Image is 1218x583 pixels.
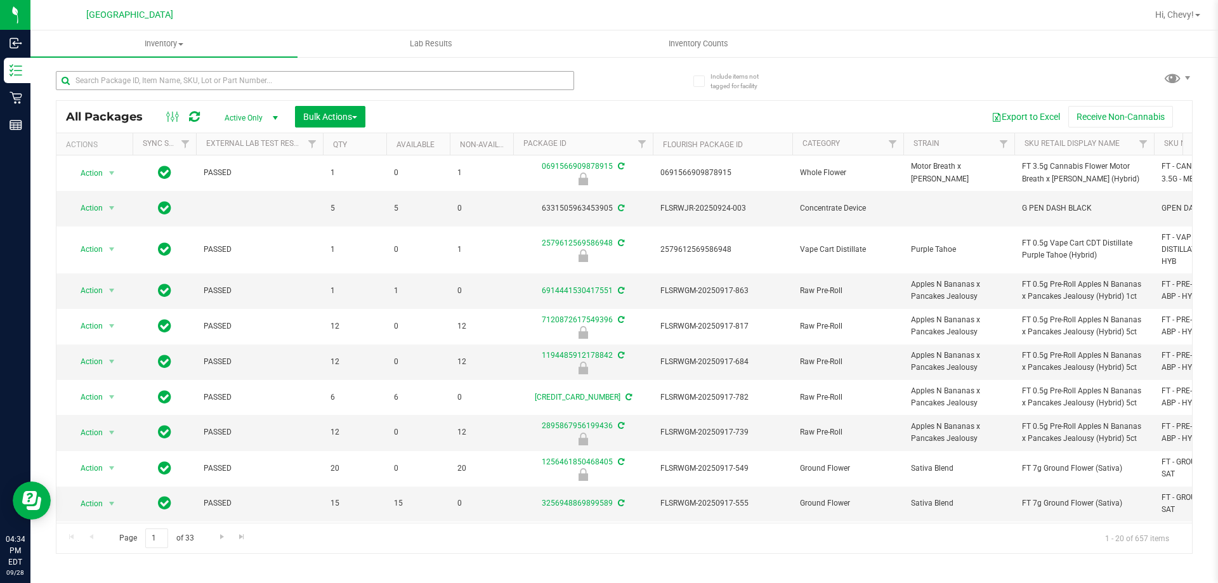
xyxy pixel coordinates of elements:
div: Newly Received [511,362,655,374]
span: 1 [331,244,379,256]
a: External Lab Test Result [206,139,306,148]
button: Bulk Actions [295,106,365,128]
span: Sync from Compliance System [624,393,632,402]
span: 0 [394,356,442,368]
span: Action [69,164,103,182]
span: Page of 33 [108,528,204,548]
span: 15 [394,497,442,509]
span: PASSED [204,320,315,332]
span: FLSRWGM-20250917-684 [660,356,785,368]
span: Hi, Chevy! [1155,10,1194,20]
span: select [104,282,120,299]
span: Sync from Compliance System [616,315,624,324]
span: In Sync [158,459,171,477]
span: PASSED [204,167,315,179]
span: Purple Tahoe [911,244,1007,256]
div: Newly Received [511,326,655,339]
span: select [104,164,120,182]
a: 6914441530417551 [542,286,613,295]
span: In Sync [158,164,171,181]
span: Ground Flower [800,497,896,509]
span: 0 [457,497,506,509]
span: In Sync [158,282,171,299]
a: Go to the last page [233,528,251,546]
div: 6331505963453905 [511,202,655,214]
a: [CREDIT_CARD_NUMBER] [535,393,620,402]
span: Raw Pre-Roll [800,391,896,403]
span: Lab Results [393,38,469,49]
span: Inventory Counts [652,38,745,49]
a: Inventory [30,30,298,57]
a: Strain [913,139,940,148]
span: 1 [331,285,379,297]
span: 5 [394,202,442,214]
span: FT 0.5g Pre-Roll Apples N Bananas x Pancakes Jealousy (Hybrid) 5ct [1022,314,1146,338]
span: 12 [331,426,379,438]
span: Action [69,353,103,370]
span: Ground Flower [800,462,896,475]
span: select [104,353,120,370]
span: Raw Pre-Roll [800,320,896,332]
span: FLSRWGM-20250917-555 [660,497,785,509]
span: Action [69,495,103,513]
a: 2895867956199436 [542,421,613,430]
div: Newly Received [511,433,655,445]
a: Sku Retail Display Name [1025,139,1120,148]
span: Motor Breath x [PERSON_NAME] [911,160,1007,185]
span: Apples N Bananas x Pancakes Jealousy [911,385,1007,409]
span: 12 [457,356,506,368]
span: All Packages [66,110,155,124]
span: Sync from Compliance System [616,457,624,466]
span: 0691566909878915 [660,167,785,179]
span: Action [69,424,103,442]
span: Sync from Compliance System [616,162,624,171]
p: 04:34 PM EDT [6,534,25,568]
a: 1256461850468405 [542,457,613,466]
a: Sync Status [143,139,192,148]
a: 2579612569586948 [542,239,613,247]
span: [GEOGRAPHIC_DATA] [86,10,173,20]
button: Receive Non-Cannabis [1068,106,1173,128]
a: 1194485912178842 [542,351,613,360]
span: Concentrate Device [800,202,896,214]
iframe: Resource center [13,481,51,520]
a: Filter [175,133,196,155]
span: select [104,495,120,513]
span: 15 [331,497,379,509]
span: Include items not tagged for facility [710,72,774,91]
span: FT 0.5g Pre-Roll Apples N Bananas x Pancakes Jealousy (Hybrid) 5ct [1022,421,1146,445]
span: 5 [331,202,379,214]
span: PASSED [204,462,315,475]
span: FLSRWGM-20250917-739 [660,426,785,438]
input: 1 [145,528,168,548]
span: PASSED [204,285,315,297]
a: Available [396,140,435,149]
span: select [104,388,120,406]
span: 12 [457,320,506,332]
span: 12 [331,320,379,332]
span: FT 7g Ground Flower (Sativa) [1022,462,1146,475]
a: Qty [333,140,347,149]
span: select [104,424,120,442]
span: PASSED [204,391,315,403]
span: Sync from Compliance System [616,421,624,430]
span: Action [69,199,103,217]
inline-svg: Inbound [10,37,22,49]
span: 1 [457,167,506,179]
span: 20 [331,462,379,475]
span: Inventory [30,38,298,49]
span: Action [69,240,103,258]
span: Apples N Bananas x Pancakes Jealousy [911,421,1007,445]
span: G PEN DASH BLACK [1022,202,1146,214]
span: 2579612569586948 [660,244,785,256]
span: PASSED [204,244,315,256]
span: In Sync [158,494,171,512]
span: Raw Pre-Roll [800,426,896,438]
span: FT 0.5g Vape Cart CDT Distillate Purple Tahoe (Hybrid) [1022,237,1146,261]
span: 0 [394,244,442,256]
span: Sativa Blend [911,497,1007,509]
a: Package ID [523,139,566,148]
a: Filter [1133,133,1154,155]
span: 1 - 20 of 657 items [1095,528,1179,547]
span: 12 [457,426,506,438]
